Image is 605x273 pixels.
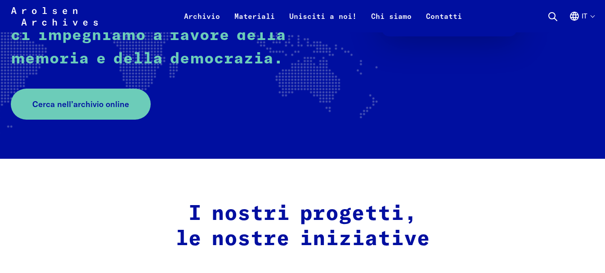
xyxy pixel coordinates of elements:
[32,98,129,110] span: Cerca nell’archivio online
[364,11,419,32] a: Chi siamo
[112,202,493,252] h2: I nostri progetti, le nostre iniziative
[419,11,469,32] a: Contatti
[11,89,151,120] a: Cerca nell’archivio online
[569,11,594,32] button: Italiano, selezione lingua
[227,11,282,32] a: Materiali
[177,11,227,32] a: Archivio
[282,11,364,32] a: Unisciti a noi!
[177,5,469,27] nav: Primaria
